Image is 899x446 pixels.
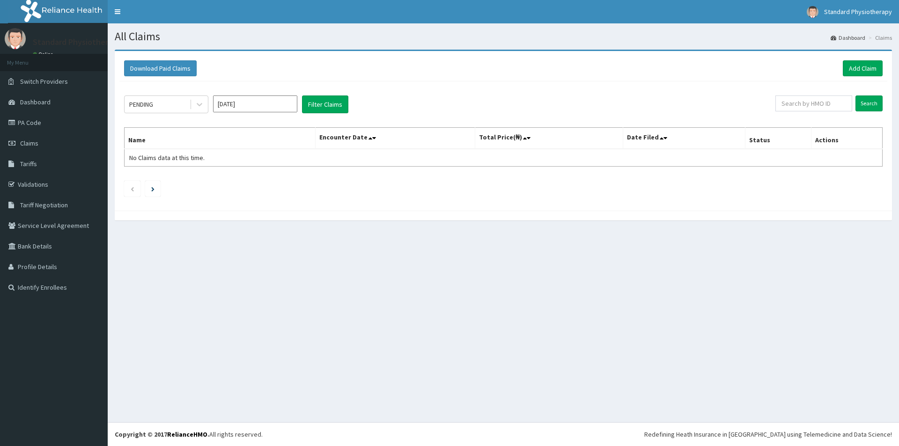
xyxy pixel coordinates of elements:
span: Tariffs [20,160,37,168]
a: Online [33,51,55,58]
th: Date Filed [623,128,745,149]
th: Encounter Date [315,128,475,149]
span: Claims [20,139,38,147]
button: Download Paid Claims [124,60,197,76]
a: Next page [151,184,155,193]
span: Standard Physiotherapy [824,7,892,16]
h1: All Claims [115,30,892,43]
strong: Copyright © 2017 . [115,430,209,439]
th: Name [125,128,316,149]
span: Dashboard [20,98,51,106]
p: Standard Physiotherapy [33,38,121,46]
input: Select Month and Year [213,95,297,112]
a: Add Claim [843,60,883,76]
span: Tariff Negotiation [20,201,68,209]
footer: All rights reserved. [108,422,899,446]
li: Claims [866,34,892,42]
input: Search by HMO ID [775,95,852,111]
a: RelianceHMO [167,430,207,439]
span: No Claims data at this time. [129,154,205,162]
img: User Image [807,6,818,18]
div: Redefining Heath Insurance in [GEOGRAPHIC_DATA] using Telemedicine and Data Science! [644,430,892,439]
th: Total Price(₦) [475,128,623,149]
div: PENDING [129,100,153,109]
input: Search [855,95,883,111]
a: Previous page [130,184,134,193]
th: Actions [811,128,882,149]
button: Filter Claims [302,95,348,113]
th: Status [745,128,811,149]
img: User Image [5,28,26,49]
span: Switch Providers [20,77,68,86]
a: Dashboard [831,34,865,42]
